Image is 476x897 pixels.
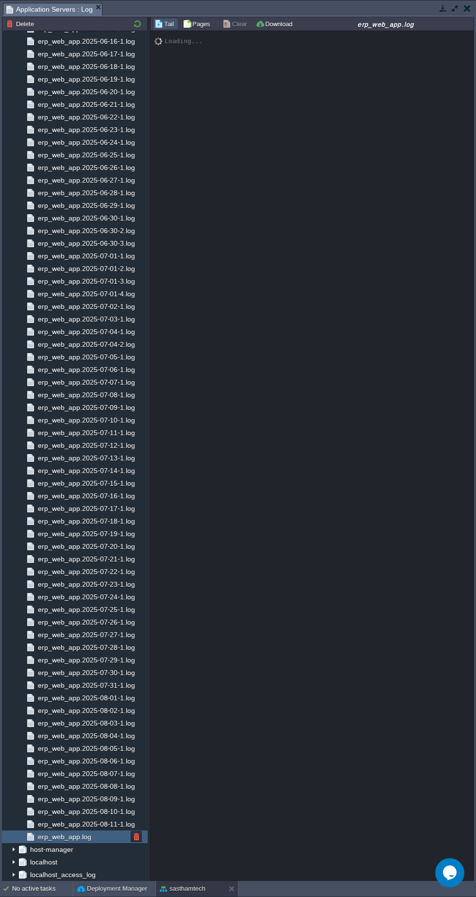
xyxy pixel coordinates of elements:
[36,567,136,576] a: erp_web_app.2025-07-22-1.log
[36,428,136,437] a: erp_web_app.2025-07-11-1.log
[36,592,136,601] a: erp_web_app.2025-07-24-1.log
[36,226,136,235] a: erp_web_app.2025-06-30-2.log
[160,884,205,894] button: sasthamtech
[36,327,136,336] a: erp_web_app.2025-07-04-1.log
[36,365,136,374] a: erp_web_app.2025-07-06-1.log
[36,315,136,323] span: erp_web_app.2025-07-03-1.log
[28,858,59,866] span: localhost
[36,706,136,715] a: erp_web_app.2025-08-02-1.log
[28,845,75,854] a: host-manager
[36,504,136,513] span: erp_web_app.2025-07-17-1.log
[255,19,295,28] button: Download
[36,176,136,185] span: erp_web_app.2025-06-27-1.log
[36,277,136,286] a: erp_web_app.2025-07-01-3.log
[36,580,136,589] a: erp_web_app.2025-07-23-1.log
[36,491,136,500] a: erp_web_app.2025-07-16-1.log
[36,782,136,791] a: erp_web_app.2025-08-08-1.log
[36,289,136,298] a: erp_web_app.2025-07-01-4.log
[36,252,136,260] a: erp_web_app.2025-07-01-1.log
[36,719,136,728] span: erp_web_app.2025-08-03-1.log
[77,884,147,894] button: Deployment Manager
[36,618,136,626] a: erp_web_app.2025-07-26-1.log
[36,201,136,210] a: erp_web_app.2025-06-29-1.log
[28,870,97,879] a: localhost_access_log
[36,630,136,639] a: erp_web_app.2025-07-27-1.log
[36,694,136,702] a: erp_web_app.2025-08-01-1.log
[12,881,73,897] div: No active tasks
[165,37,203,45] div: Loading...
[36,744,136,753] a: erp_web_app.2025-08-05-1.log
[36,125,136,134] a: erp_web_app.2025-06-23-1.log
[36,378,136,387] a: erp_web_app.2025-07-07-1.log
[154,19,177,28] button: Tail
[36,643,136,652] a: erp_web_app.2025-07-28-1.log
[36,757,136,765] span: erp_web_app.2025-08-06-1.log
[36,517,136,525] a: erp_web_app.2025-07-18-1.log
[36,62,136,71] a: erp_web_app.2025-06-18-1.log
[36,656,136,664] a: erp_web_app.2025-07-29-1.log
[36,542,136,551] a: erp_web_app.2025-07-20-1.log
[36,302,136,311] span: erp_web_app.2025-07-02-1.log
[36,681,136,690] a: erp_web_app.2025-07-31-1.log
[36,795,136,803] a: erp_web_app.2025-08-09-1.log
[36,441,136,450] span: erp_web_app.2025-07-12-1.log
[36,403,136,412] span: erp_web_app.2025-07-09-1.log
[6,19,37,28] button: Delete
[36,390,136,399] a: erp_web_app.2025-07-08-1.log
[36,87,136,96] a: erp_web_app.2025-06-20-1.log
[36,50,136,58] a: erp_web_app.2025-06-17-1.log
[36,479,136,488] a: erp_web_app.2025-07-15-1.log
[36,100,136,109] a: erp_web_app.2025-06-21-1.log
[36,113,136,121] span: erp_web_app.2025-06-22-1.log
[36,75,136,84] a: erp_web_app.2025-06-19-1.log
[36,214,136,222] span: erp_web_app.2025-06-30-1.log
[36,731,136,740] span: erp_web_app.2025-08-04-1.log
[36,820,136,829] a: erp_web_app.2025-08-11-1.log
[36,454,136,462] a: erp_web_app.2025-07-13-1.log
[36,832,93,841] a: erp_web_app.log
[36,529,136,538] a: erp_web_app.2025-07-19-1.log
[36,555,136,563] a: erp_web_app.2025-07-21-1.log
[36,605,136,614] a: erp_web_app.2025-07-25-1.log
[36,239,136,248] span: erp_web_app.2025-06-30-3.log
[36,807,136,816] span: erp_web_app.2025-08-10-1.log
[299,20,473,28] div: erp_web_app.log
[36,37,136,46] a: erp_web_app.2025-06-16-1.log
[183,19,213,28] button: Pages
[36,264,136,273] a: erp_web_app.2025-07-01-2.log
[36,353,136,361] a: erp_web_app.2025-07-05-1.log
[36,668,136,677] a: erp_web_app.2025-07-30-1.log
[36,769,136,778] a: erp_web_app.2025-08-07-1.log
